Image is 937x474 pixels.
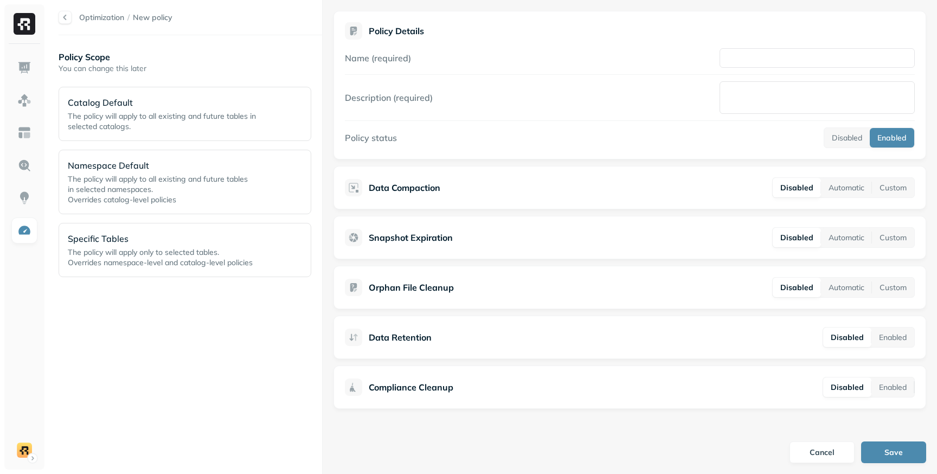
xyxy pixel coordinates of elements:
span: New policy [133,12,172,23]
button: Disabled [824,128,870,148]
p: / [127,12,130,23]
img: Dashboard [17,61,31,75]
button: Enabled [871,328,914,347]
button: Disabled [823,328,871,347]
p: Snapshot Expiration [369,231,453,244]
span: The policy will apply to all existing and future tables [68,174,248,184]
p: Namespace Default [68,159,269,172]
button: Custom [872,278,914,297]
span: The policy will apply to all existing and future tables in selected catalogs. [68,111,256,131]
span: Overrides catalog-level policies [68,195,176,204]
button: Automatic [821,228,872,247]
button: Custom [872,228,914,247]
label: Name (required) [345,53,411,63]
span: Overrides namespace-level and catalog-level policies [68,258,253,267]
label: Description (required) [345,92,433,103]
div: Specific TablesThe policy will apply only to selected tables.Overrides namespace-level and catalo... [59,223,311,277]
button: Disabled [773,278,821,297]
p: Compliance Cleanup [369,381,453,394]
img: Ryft [14,13,35,35]
a: Optimization [79,12,124,22]
button: Cancel [790,441,855,463]
button: Custom [872,178,914,197]
label: Policy status [345,132,397,143]
img: Asset Explorer [17,126,31,140]
button: Automatic [821,178,872,197]
span: in selected namespaces. [68,184,153,194]
button: Disabled [823,377,871,397]
p: Policy Details [369,25,424,36]
button: Disabled [773,178,821,197]
div: Namespace DefaultThe policy will apply to all existing and future tablesin selected namespaces.Ov... [59,150,311,214]
span: The policy will apply only to selected tables. [68,247,219,257]
nav: breadcrumb [79,12,172,23]
img: Assets [17,93,31,107]
p: Specific Tables [68,232,269,245]
img: demo [17,443,32,458]
p: You can change this later [59,63,322,74]
button: Save [861,441,926,463]
img: Optimization [17,223,31,238]
p: Data Retention [369,331,432,344]
p: Policy Scope [59,50,322,63]
p: Catalog Default [68,96,269,109]
div: Catalog DefaultThe policy will apply to all existing and future tables in selected catalogs. [59,87,311,141]
button: Enabled [870,128,914,148]
button: Automatic [821,278,872,297]
img: Query Explorer [17,158,31,172]
button: Disabled [773,228,821,247]
p: Data Compaction [369,181,440,194]
button: Enabled [871,377,914,397]
p: Orphan File Cleanup [369,281,454,294]
img: Insights [17,191,31,205]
